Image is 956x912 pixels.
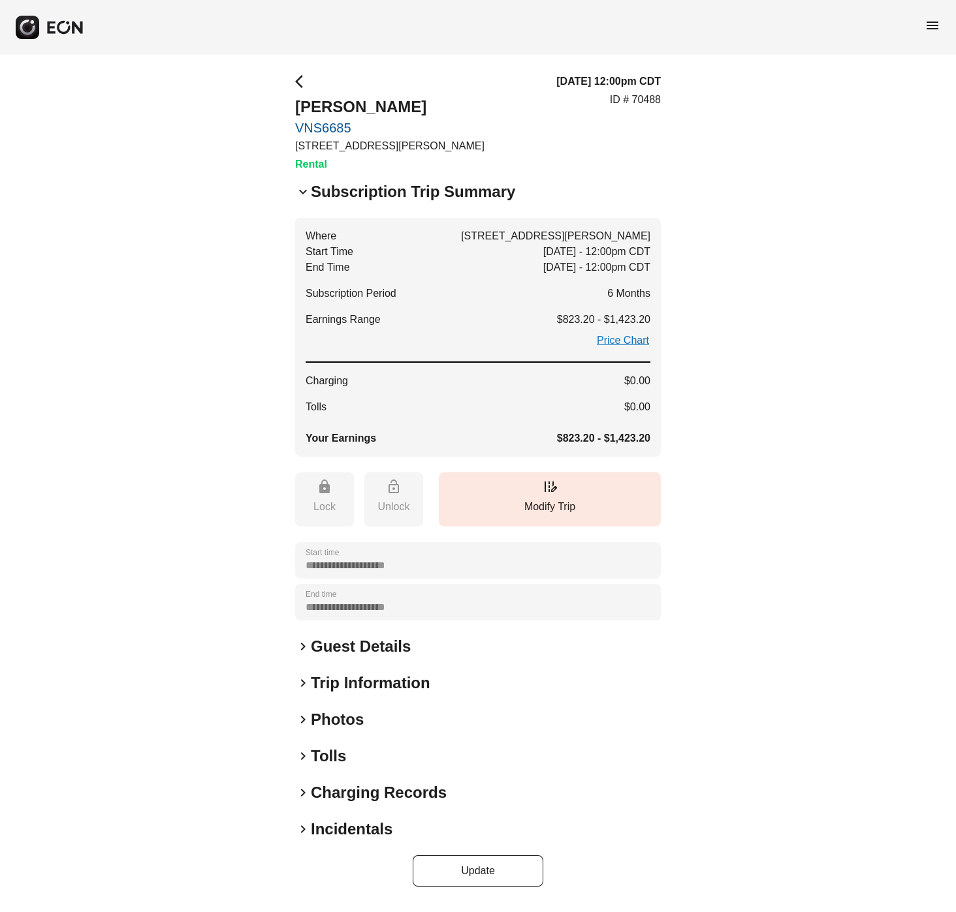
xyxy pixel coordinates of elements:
h3: [DATE] 12:00pm CDT [556,74,661,89]
h2: Charging Records [311,782,447,803]
p: ID # 70488 [610,92,661,108]
span: End Time [306,260,350,275]
p: [STREET_ADDRESS][PERSON_NAME] [295,138,485,154]
span: edit_road [542,479,558,494]
button: Modify Trip [439,472,661,526]
span: keyboard_arrow_right [295,748,311,764]
span: [DATE] - 12:00pm CDT [543,260,650,275]
button: Update [413,855,543,887]
span: keyboard_arrow_right [295,675,311,691]
h2: Trip Information [311,673,430,693]
a: Price Chart [596,333,650,348]
h2: Photos [311,709,364,730]
h2: Guest Details [311,636,411,657]
span: Start Time [306,244,353,260]
span: Earnings Range [306,312,381,327]
span: $823.20 - $1,423.20 [557,312,650,327]
span: [STREET_ADDRESS][PERSON_NAME] [461,228,650,244]
h2: Incidentals [311,819,392,840]
span: arrow_back_ios [295,74,311,89]
a: VNS6685 [295,120,485,136]
span: keyboard_arrow_right [295,785,311,800]
span: keyboard_arrow_down [295,184,311,200]
p: Modify Trip [445,499,654,515]
button: Where[STREET_ADDRESS][PERSON_NAME]Start Time[DATE] - 12:00pm CDTEnd Time[DATE] - 12:00pm CDTSubsc... [295,218,661,457]
span: 6 Months [607,286,650,301]
span: Subscription Period [306,286,396,301]
span: menu [925,18,940,33]
span: $0.00 [624,373,650,389]
span: [DATE] - 12:00pm CDT [543,244,650,260]
h2: [PERSON_NAME] [295,97,485,117]
span: keyboard_arrow_right [295,821,311,837]
span: $823.20 - $1,423.20 [557,431,650,446]
h3: Rental [295,157,485,172]
h2: Subscription Trip Summary [311,181,515,202]
span: keyboard_arrow_right [295,639,311,654]
span: Tolls [306,399,327,415]
h2: Tolls [311,746,346,767]
span: $0.00 [624,399,650,415]
span: Your Earnings [306,431,376,446]
span: Where [306,228,336,244]
span: keyboard_arrow_right [295,712,311,727]
span: Charging [306,373,348,389]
